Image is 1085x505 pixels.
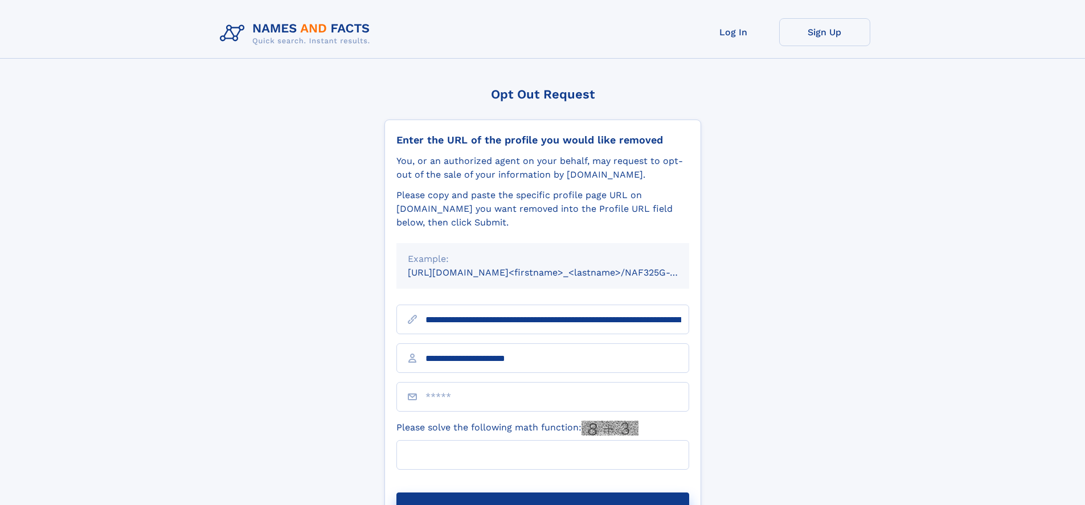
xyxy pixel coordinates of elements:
[396,154,689,182] div: You, or an authorized agent on your behalf, may request to opt-out of the sale of your informatio...
[688,18,779,46] a: Log In
[396,421,638,436] label: Please solve the following math function:
[384,87,701,101] div: Opt Out Request
[396,134,689,146] div: Enter the URL of the profile you would like removed
[779,18,870,46] a: Sign Up
[396,188,689,229] div: Please copy and paste the specific profile page URL on [DOMAIN_NAME] you want removed into the Pr...
[408,267,711,278] small: [URL][DOMAIN_NAME]<firstname>_<lastname>/NAF325G-xxxxxxxx
[215,18,379,49] img: Logo Names and Facts
[408,252,678,266] div: Example:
